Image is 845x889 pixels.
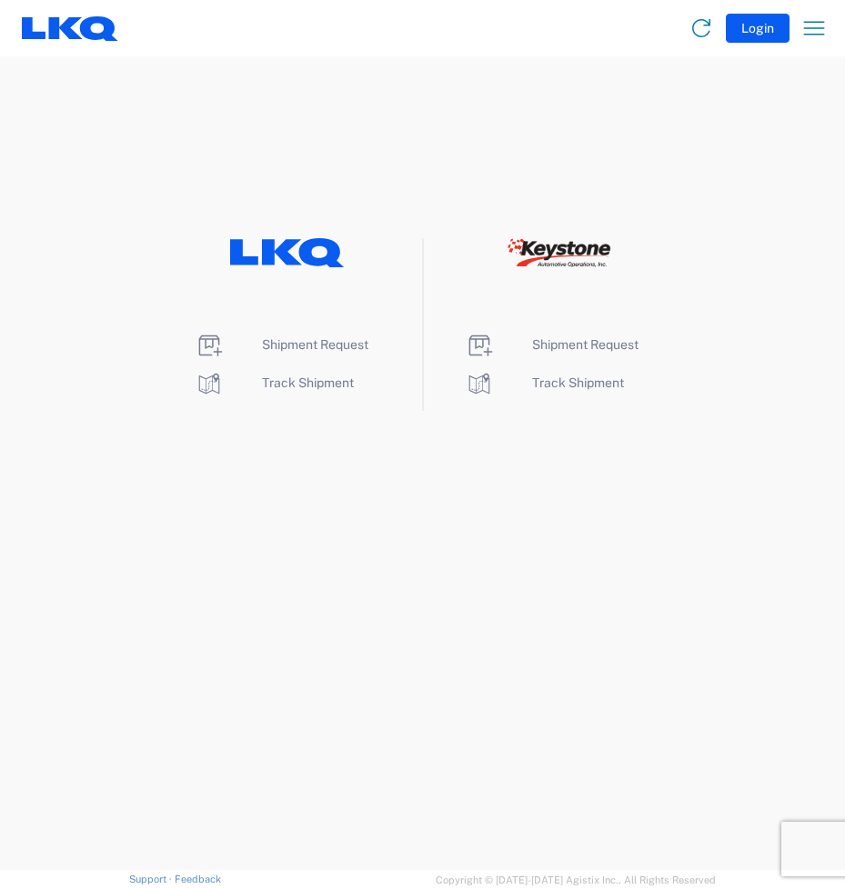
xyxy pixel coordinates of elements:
[532,337,639,352] span: Shipment Request
[195,337,368,352] a: Shipment Request
[532,375,624,390] span: Track Shipment
[262,375,354,390] span: Track Shipment
[129,874,175,884] a: Support
[465,337,639,352] a: Shipment Request
[262,337,368,352] span: Shipment Request
[195,375,354,390] a: Track Shipment
[175,874,221,884] a: Feedback
[436,872,716,888] span: Copyright © [DATE]-[DATE] Agistix Inc., All Rights Reserved
[726,14,790,43] button: Login
[465,375,624,390] a: Track Shipment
